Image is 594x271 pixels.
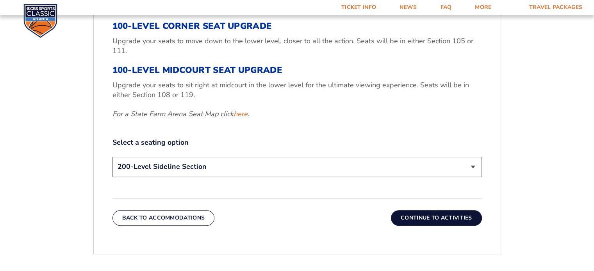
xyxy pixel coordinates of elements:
h3: 100-Level Midcourt Seat Upgrade [112,65,482,75]
h3: 100-Level Corner Seat Upgrade [112,21,482,31]
p: Upgrade your seats to sit right at midcourt in the lower level for the ultimate viewing experienc... [112,80,482,100]
button: Continue To Activities [391,210,482,226]
label: Select a seating option [112,138,482,147]
a: here [234,109,248,119]
em: For a State Farm Arena Seat Map click . [112,109,249,119]
p: Upgrade your seats to move down to the lower level, closer to all the action. Seats will be in ei... [112,36,482,56]
button: Back To Accommodations [112,210,215,226]
img: CBS Sports Classic [23,4,57,38]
